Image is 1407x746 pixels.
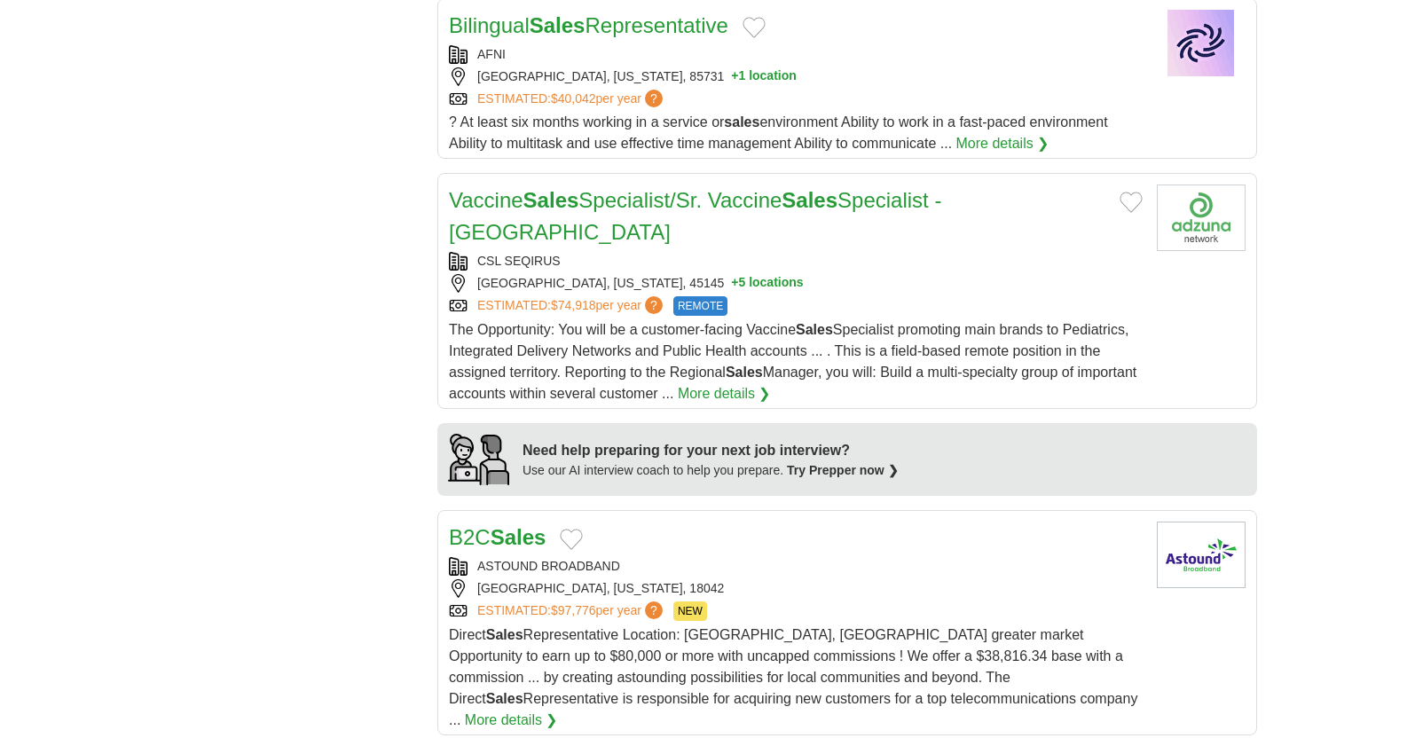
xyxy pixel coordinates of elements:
[486,627,523,642] strong: Sales
[551,298,596,312] span: $74,918
[787,463,899,477] a: Try Prepper now ❯
[1157,522,1246,588] img: Company logo
[645,90,663,107] span: ?
[1157,185,1246,251] img: Company logo
[449,67,1143,86] div: [GEOGRAPHIC_DATA], [US_STATE], 85731
[449,13,728,37] a: BilingualSalesRepresentative
[560,529,583,550] button: Add to favorite jobs
[523,461,899,480] div: Use our AI interview coach to help you prepare.
[678,383,771,404] a: More details ❯
[523,188,579,212] strong: Sales
[731,274,738,293] span: +
[486,691,523,706] strong: Sales
[645,296,663,314] span: ?
[477,296,666,316] a: ESTIMATED:$74,918per year?
[449,557,1143,576] div: ASTOUND BROADBAND
[1120,192,1143,213] button: Add to favorite jobs
[726,365,763,380] strong: Sales
[449,627,1137,727] span: Direct Representative Location: [GEOGRAPHIC_DATA], [GEOGRAPHIC_DATA] greater market Opportunity t...
[449,188,941,244] a: VaccineSalesSpecialist/Sr. VaccineSalesSpecialist - [GEOGRAPHIC_DATA]
[645,601,663,619] span: ?
[491,525,546,549] strong: Sales
[449,579,1143,598] div: [GEOGRAPHIC_DATA], [US_STATE], 18042
[449,114,1108,151] span: ? At least six months working in a service or environment Ability to work in a fast-paced environ...
[731,67,797,86] button: +1 location
[782,188,837,212] strong: Sales
[477,601,666,621] a: ESTIMATED:$97,776per year?
[673,601,707,621] span: NEW
[956,133,1049,154] a: More details ❯
[731,67,738,86] span: +
[465,710,558,731] a: More details ❯
[449,274,1143,293] div: [GEOGRAPHIC_DATA], [US_STATE], 45145
[530,13,586,37] strong: Sales
[673,296,727,316] span: REMOTE
[731,274,803,293] button: +5 locations
[477,90,666,108] a: ESTIMATED:$40,042per year?
[449,45,1143,64] div: AFNI
[449,322,1136,401] span: The Opportunity: You will be a customer-facing Vaccine Specialist promoting main brands to Pediat...
[743,17,766,38] button: Add to favorite jobs
[449,525,546,549] a: B2CSales
[523,440,899,461] div: Need help preparing for your next job interview?
[551,91,596,106] span: $40,042
[551,603,596,617] span: $97,776
[724,114,759,130] strong: sales
[1157,10,1246,76] img: Company logo
[449,252,1143,271] div: CSL SEQIRUS
[796,322,833,337] strong: Sales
